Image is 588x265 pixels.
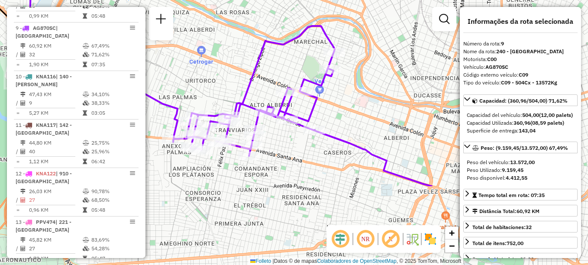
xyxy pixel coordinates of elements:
[16,170,72,184] span: | 910 - [GEOGRAPHIC_DATA]
[29,50,82,59] td: 32
[29,139,82,147] td: 44,80 KM
[16,122,25,128] font: 11 -
[463,40,578,48] div: Número da rota:
[539,112,573,118] strong: (12,00 palets)
[36,122,56,128] span: KNA117
[487,56,497,62] strong: C00
[83,92,89,97] i: % de utilização do peso
[91,51,110,58] font: 71,62%
[83,237,89,242] i: % de utilização do peso
[467,174,574,182] div: Peso disponível:
[91,148,110,155] font: 25,96%
[20,189,26,194] i: Distância Total
[445,239,458,252] a: Alejar
[16,254,20,263] td: =
[479,97,568,104] span: Capacidad: (360,96/504,00) 71,62%
[91,206,135,214] td: 05:48
[467,120,564,126] font: Capacidad Utilizada:
[36,73,56,80] span: KNA116
[463,155,578,185] div: Peso: (9.159,45/13.572,00) 67,49%
[91,109,135,117] td: 03:05
[463,142,578,153] a: Peso: (9.159,45/13.572,00) 67,49%
[16,122,72,136] span: | 142 - [GEOGRAPHIC_DATA]
[83,197,89,203] i: % de utilização da cubagem
[91,254,135,263] td: 05:47
[514,120,530,126] strong: 360,96
[463,56,497,62] font: Motorista:
[423,232,437,246] img: Exibir/Ocultar setores
[29,254,82,263] td: 1,70 KM
[519,127,536,134] strong: 143,04
[29,109,82,117] td: 5,27 KM
[510,159,535,165] strong: 13.572,00
[83,189,89,194] i: % de utilização do peso
[83,140,89,145] i: % de utilização do peso
[463,205,578,217] a: Distância Total:60,92 KM
[405,232,419,246] img: Fluxo de ruas
[20,237,26,242] i: Distância Total
[16,60,20,69] td: =
[485,64,508,70] strong: AG870SC
[380,229,401,249] span: Exibir rótulo
[91,42,135,50] td: 67,49%
[472,239,523,247] div: Total de itens:
[36,170,56,177] span: KNA122
[506,175,527,181] strong: 4.412,55
[83,13,87,19] i: Tempo total em rota
[36,219,55,225] span: PPV474
[449,227,455,238] span: +
[91,197,110,203] font: 68,50%
[91,236,135,244] td: 83,69%
[83,149,89,154] i: % de utilização da cubagem
[130,25,135,30] em: Opções
[436,10,453,28] a: Exibir filtros
[20,52,26,57] i: Total de Atividades
[463,108,578,138] div: Capacidad: (360,96/504,00) 71,62%
[501,40,504,47] strong: 9
[91,139,135,147] td: 25,75%
[83,43,89,48] i: % de utilização do peso
[20,149,26,154] i: Total de Atividades
[29,60,82,69] td: 1,90 KM
[16,73,25,80] font: 10 -
[16,219,71,233] span: | 221 - [GEOGRAPHIC_DATA]
[517,208,540,214] span: 60,92 KM
[16,99,20,107] td: /
[16,25,69,39] span: | [GEOGRAPHIC_DATA]
[29,147,82,156] td: 40
[29,157,82,166] td: 1,12 KM
[130,171,135,176] em: Opções
[16,157,20,166] td: =
[507,240,523,246] strong: 752,00
[519,71,528,78] strong: C09
[463,237,578,249] a: Total de itens:752,00
[355,229,376,249] span: Ocultar NR
[481,145,568,151] span: Peso: (9.159,45/13.572,00) 67,49%
[83,62,87,67] i: Tempo total em rota
[29,187,82,196] td: 26,03 KM
[16,12,20,20] td: =
[91,157,135,166] td: 06:42
[29,90,82,99] td: 47,43 KM
[91,90,135,99] td: 34,10%
[463,79,578,87] div: Tipo do veículo:
[16,206,20,214] td: =
[20,197,26,203] i: Total de Atividades
[479,208,540,214] font: Distância Total:
[29,12,82,20] td: 0,99 KM
[83,110,87,116] i: Tempo total em rota
[16,50,20,59] td: /
[20,140,26,145] i: Distância Total
[16,244,20,253] td: /
[83,159,87,164] i: Tempo total em rota
[502,167,523,173] strong: 9.159,45
[496,48,564,55] strong: 240 - [GEOGRAPHIC_DATA]
[463,64,508,70] font: Vehículo:
[33,25,56,31] span: AG870SC
[16,25,22,31] font: 9 -
[130,219,135,224] em: Opções
[467,167,523,173] font: Peso Utilizado:
[16,170,25,177] font: 12 -
[91,12,135,20] td: 05:48
[530,120,564,126] strong: (08,59 palets)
